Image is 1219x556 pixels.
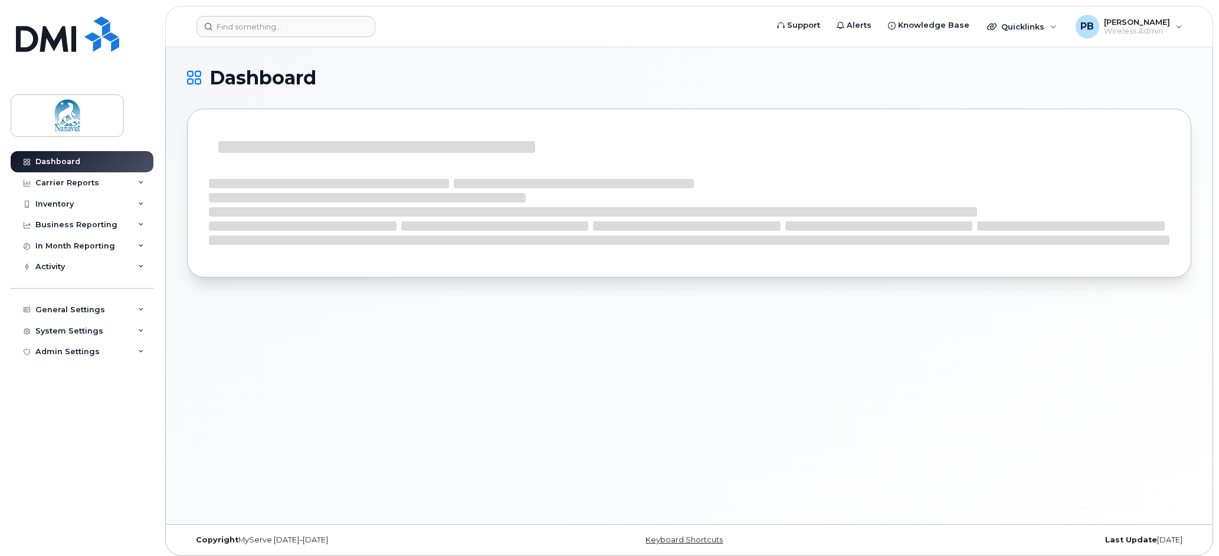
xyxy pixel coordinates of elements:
a: Keyboard Shortcuts [645,535,723,544]
div: MyServe [DATE]–[DATE] [187,535,522,545]
div: [DATE] [857,535,1191,545]
strong: Last Update [1105,535,1157,544]
strong: Copyright [196,535,238,544]
span: Dashboard [209,69,316,87]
